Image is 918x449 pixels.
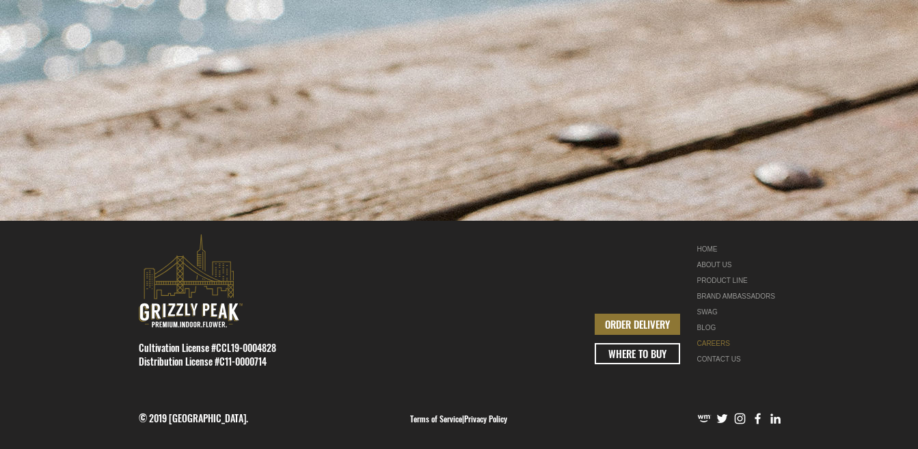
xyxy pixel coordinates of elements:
[464,413,507,424] a: Privacy Policy
[697,241,783,257] a: HOME
[697,241,783,367] nav: Site
[605,317,670,331] span: ORDER DELIVERY
[697,411,783,426] ul: Social Bar
[697,273,783,288] a: PRODUCT LINE
[139,340,276,368] span: Cultivation License #CCL19-0004828 Distribution License #C11-0000714
[697,351,783,367] a: CONTACT US
[697,411,712,426] img: weedmaps
[715,411,729,426] img: Twitter
[595,314,680,335] a: ORDER DELIVERY
[733,411,747,426] img: Instagram
[410,413,507,424] span: |
[697,336,783,351] a: CAREERS
[768,411,783,426] img: LinkedIn
[139,411,248,425] span: © 2019 [GEOGRAPHIC_DATA].
[697,304,783,320] a: SWAG
[410,413,462,424] a: Terms of Service
[139,234,243,327] svg: premium-indoor-cannabis
[697,257,783,273] a: ABOUT US
[697,320,783,336] a: BLOG
[608,346,666,361] span: WHERE TO BUY
[595,343,680,364] a: WHERE TO BUY
[751,411,765,426] img: Facebook
[697,288,783,304] div: BRAND AMBASSADORS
